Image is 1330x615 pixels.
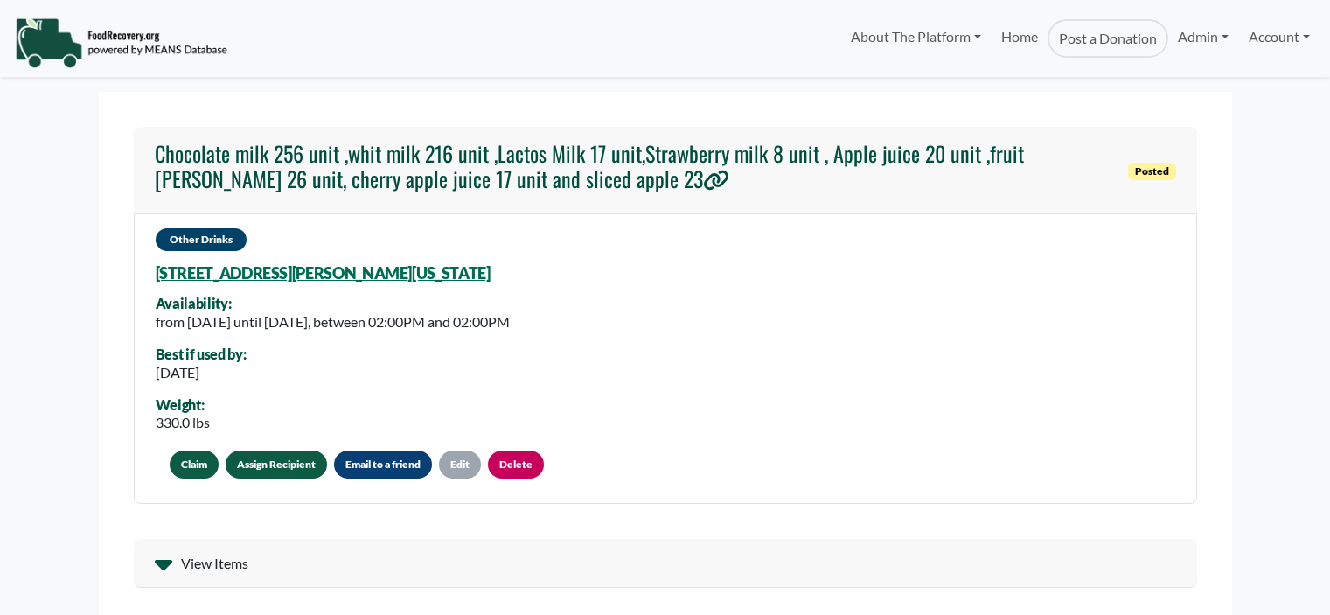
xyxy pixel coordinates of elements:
div: [DATE] [156,362,247,383]
h4: Chocolate milk 256 unit ,whit milk 216 unit ,Lactos Milk 17 unit,Strawberry milk 8 unit , Apple j... [155,141,1119,192]
a: Account [1239,19,1320,54]
a: [STREET_ADDRESS][PERSON_NAME][US_STATE] [156,263,491,283]
a: Delete [488,451,544,479]
a: Assign Recipient [226,451,327,479]
a: Edit [439,451,481,479]
a: Post a Donation [1048,19,1168,58]
div: Weight: [156,397,210,413]
div: from [DATE] until [DATE], between 02:00PM and 02:00PM [156,311,510,332]
a: Admin [1168,19,1238,54]
a: Home [991,19,1047,58]
span: View Items [181,553,248,574]
div: Availability: [156,296,510,311]
a: Chocolate milk 256 unit ,whit milk 216 unit ,Lactos Milk 17 unit,Strawberry milk 8 unit , Apple j... [155,141,1119,199]
button: Email to a friend [334,451,432,479]
button: Claim [170,451,219,479]
span: Other Drinks [156,228,247,251]
div: Best if used by: [156,346,247,362]
img: NavigationLogo_FoodRecovery-91c16205cd0af1ed486a0f1a7774a6544ea792ac00100771e7dd3ec7c0e58e41.png [15,17,227,69]
span: Posted [1128,163,1176,180]
a: About The Platform [841,19,991,54]
div: 330.0 lbs [156,412,210,433]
